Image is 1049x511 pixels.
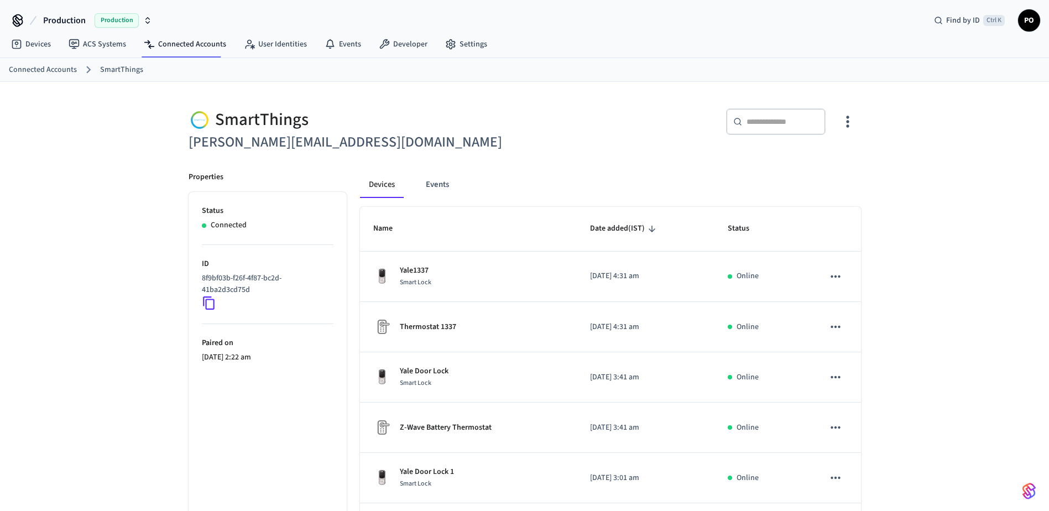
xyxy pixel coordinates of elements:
img: Yale Assure Touchscreen Wifi Smart Lock, Satin Nickel, Front [373,268,391,285]
a: Events [316,34,370,54]
p: Online [737,422,759,434]
p: Yale1337 [400,265,431,277]
span: Smart Lock [400,278,431,287]
div: connected account tabs [360,171,861,198]
p: 8f9bf03b-f26f-4f87-bc2d-41ba2d3cd75d [202,273,329,296]
img: Yale Assure Touchscreen Wifi Smart Lock, Satin Nickel, Front [373,469,391,487]
p: Thermostat 1337 [400,321,456,333]
span: Smart Lock [400,378,431,388]
p: Z-Wave Battery Thermostat [400,422,492,434]
span: Date added(IST) [590,220,659,237]
a: Devices [2,34,60,54]
p: [DATE] 4:31 am [590,321,701,333]
p: Yale Door Lock [400,366,448,377]
p: [DATE] 4:31 am [590,270,701,282]
span: Name [373,220,407,237]
p: Paired on [202,337,333,349]
span: Production [95,13,139,28]
div: Find by IDCtrl K [925,11,1014,30]
p: [DATE] 2:22 am [202,352,333,363]
span: Find by ID [946,15,980,26]
p: Online [737,472,759,484]
a: SmartThings [100,64,143,76]
p: Status [202,205,333,217]
p: [DATE] 3:01 am [590,472,701,484]
p: Online [737,270,759,282]
a: Settings [436,34,496,54]
p: Properties [189,171,223,183]
img: Yale Assure Touchscreen Wifi Smart Lock, Satin Nickel, Front [373,368,391,386]
a: Developer [370,34,436,54]
img: Placeholder Lock Image [373,419,391,436]
img: SeamLogoGradient.69752ec5.svg [1022,482,1036,500]
button: Devices [360,171,404,198]
span: Smart Lock [400,479,431,488]
p: Yale Door Lock 1 [400,466,454,478]
span: Status [728,220,764,237]
button: Events [417,171,458,198]
span: Production [43,14,86,27]
span: Ctrl K [983,15,1005,26]
a: Connected Accounts [9,64,77,76]
p: [DATE] 3:41 am [590,372,701,383]
p: Online [737,372,759,383]
a: ACS Systems [60,34,135,54]
h6: [PERSON_NAME][EMAIL_ADDRESS][DOMAIN_NAME] [189,131,518,154]
img: Smartthings Logo, Square [189,108,211,131]
div: SmartThings [189,108,518,131]
span: PO [1019,11,1039,30]
img: Placeholder Lock Image [373,318,391,336]
p: Online [737,321,759,333]
p: Connected [211,220,247,231]
a: Connected Accounts [135,34,235,54]
p: [DATE] 3:41 am [590,422,701,434]
button: PO [1018,9,1040,32]
a: User Identities [235,34,316,54]
p: ID [202,258,333,270]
